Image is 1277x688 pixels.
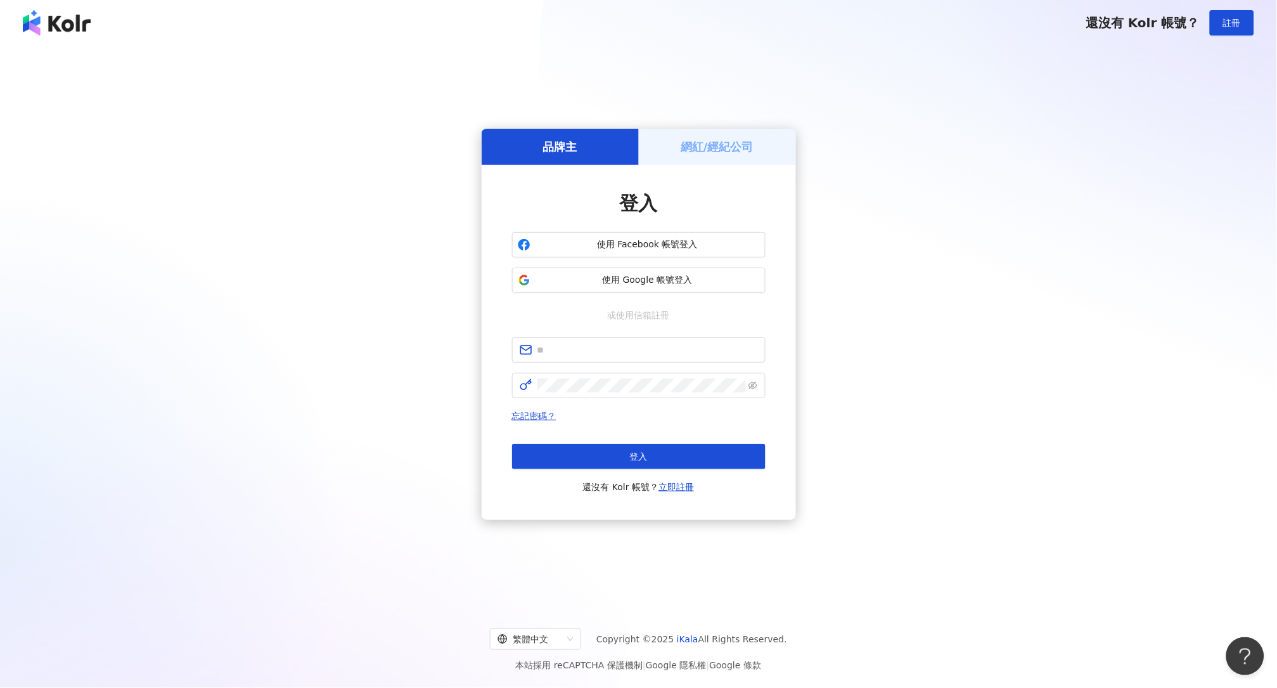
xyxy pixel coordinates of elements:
[596,632,787,647] span: Copyright © 2025 All Rights Reserved.
[1086,15,1200,30] span: 還沒有 Kolr 帳號？
[1223,18,1241,28] span: 註冊
[536,274,760,287] span: 使用 Google 帳號登入
[677,634,698,644] a: iKala
[512,268,766,293] button: 使用 Google 帳號登入
[643,660,646,670] span: |
[23,10,91,36] img: logo
[1210,10,1254,36] button: 註冊
[658,482,694,492] a: 立即註冊
[512,444,766,469] button: 登入
[599,308,679,322] span: 或使用信箱註冊
[681,139,754,155] h5: 網紅/經紀公司
[1226,637,1264,675] iframe: Help Scout Beacon - Open
[630,451,648,462] span: 登入
[646,660,707,670] a: Google 隱私權
[497,629,562,649] div: 繁體中文
[543,139,577,155] h5: 品牌主
[709,660,761,670] a: Google 條款
[620,192,658,214] span: 登入
[748,381,757,390] span: eye-invisible
[516,658,761,673] span: 本站採用 reCAPTCHA 保護機制
[512,232,766,257] button: 使用 Facebook 帳號登入
[536,238,760,251] span: 使用 Facebook 帳號登入
[707,660,710,670] span: |
[583,479,695,495] span: 還沒有 Kolr 帳號？
[512,411,556,421] a: 忘記密碼？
